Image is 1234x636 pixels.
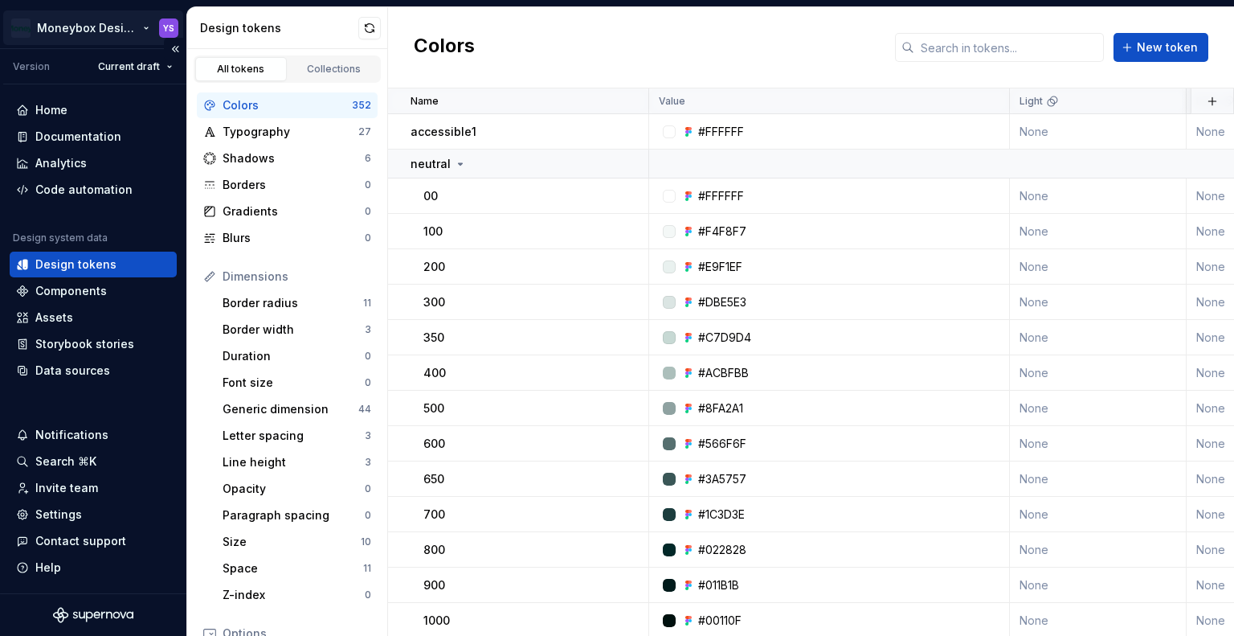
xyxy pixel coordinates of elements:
[352,99,371,112] div: 352
[365,205,371,218] div: 0
[358,125,371,138] div: 27
[223,375,365,391] div: Font size
[164,38,186,60] button: Collapse sidebar
[216,343,378,369] a: Duration0
[365,509,371,522] div: 0
[53,607,133,623] svg: Supernova Logo
[10,252,177,277] a: Design tokens
[698,400,743,416] div: #8FA2A1
[698,542,746,558] div: #022828
[98,60,160,73] span: Current draft
[216,370,378,396] a: Font size0
[365,482,371,495] div: 0
[35,507,82,523] div: Settings
[365,152,371,165] div: 6
[10,502,177,527] a: Settings
[698,259,742,275] div: #E9F1EF
[223,587,365,603] div: Z-index
[216,582,378,608] a: Z-index0
[414,33,475,62] h2: Colors
[216,529,378,555] a: Size10
[365,456,371,469] div: 3
[216,503,378,528] a: Paragraph spacing0
[216,290,378,316] a: Border radius11
[358,403,371,416] div: 44
[10,331,177,357] a: Storybook stories
[216,449,378,475] a: Line height3
[423,294,445,310] p: 300
[423,365,446,381] p: 400
[698,577,739,593] div: #011B1B
[223,269,371,285] div: Dimensions
[698,436,746,452] div: #566F6F
[363,562,371,575] div: 11
[423,507,445,523] p: 700
[698,507,745,523] div: #1C3D3E
[223,454,365,470] div: Line height
[10,528,177,554] button: Contact support
[1010,532,1187,568] td: None
[1010,249,1187,285] td: None
[201,63,281,76] div: All tokens
[361,535,371,548] div: 10
[197,225,378,251] a: Blurs0
[10,177,177,203] a: Code automation
[1010,355,1187,391] td: None
[365,232,371,244] div: 0
[35,155,87,171] div: Analytics
[3,10,183,45] button: Moneybox Design SystemYS
[223,230,365,246] div: Blurs
[10,422,177,448] button: Notifications
[35,102,67,118] div: Home
[1010,426,1187,462] td: None
[216,476,378,502] a: Opacity0
[216,396,378,422] a: Generic dimension44
[698,330,751,346] div: #C7D9D4
[423,577,445,593] p: 900
[223,322,365,338] div: Border width
[423,613,450,629] p: 1000
[914,33,1104,62] input: Search in tokens...
[423,330,444,346] p: 350
[698,188,744,204] div: #FFFFFF
[365,376,371,389] div: 0
[1137,39,1198,55] span: New token
[197,172,378,198] a: Borders0
[13,232,108,244] div: Design system data
[35,480,98,496] div: Invite team
[35,533,126,549] div: Contact support
[698,613,742,629] div: #00110F
[223,428,365,444] div: Letter spacing
[411,124,476,140] p: accessible1
[1010,320,1187,355] td: None
[423,542,445,558] p: 800
[91,55,180,78] button: Current draft
[223,534,361,550] div: Size
[35,363,110,379] div: Data sources
[698,224,746,240] div: #F4F8F7
[365,589,371,601] div: 0
[1010,568,1187,603] td: None
[363,297,371,310] div: 11
[223,150,365,166] div: Shadows
[1010,497,1187,532] td: None
[294,63,374,76] div: Collections
[200,20,358,36] div: Design tokens
[35,283,107,299] div: Components
[216,317,378,343] a: Border width3
[365,178,371,191] div: 0
[365,350,371,363] div: 0
[223,481,365,497] div: Opacity
[223,124,358,140] div: Typography
[423,400,444,416] p: 500
[216,423,378,449] a: Letter spacing3
[11,18,31,38] img: c17557e8-ebdc-49e2-ab9e-7487adcf6d53.png
[13,60,50,73] div: Version
[1113,33,1208,62] button: New token
[10,555,177,581] button: Help
[35,182,133,198] div: Code automation
[698,471,746,487] div: #3A5757
[423,436,445,452] p: 600
[10,449,177,474] button: Search ⌘K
